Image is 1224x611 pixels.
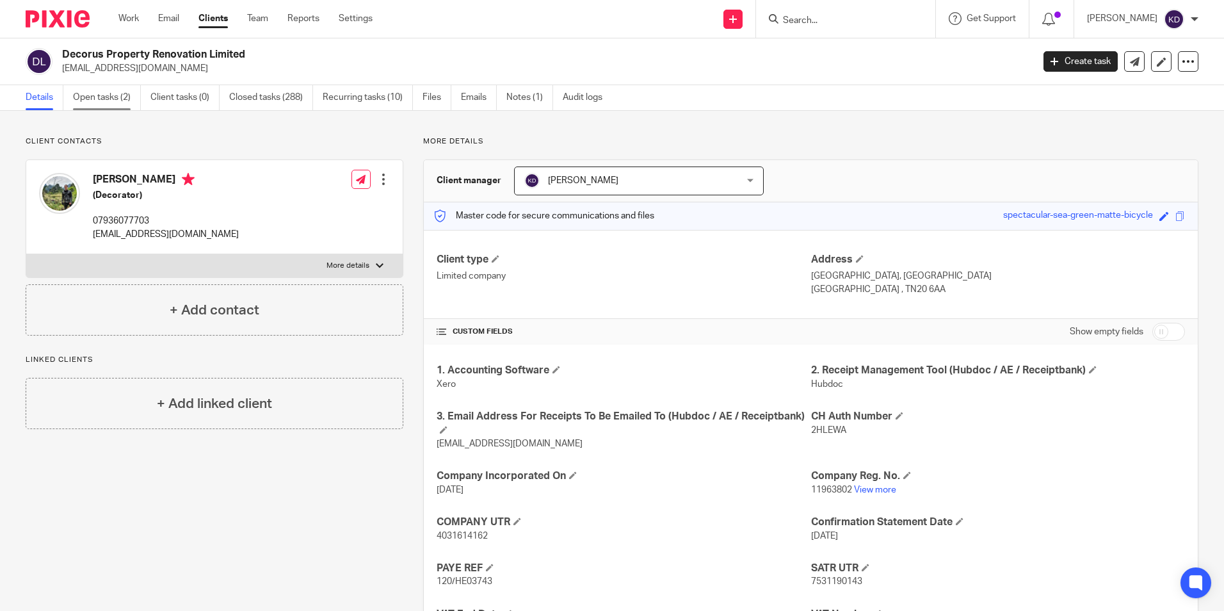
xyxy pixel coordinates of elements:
span: [PERSON_NAME] [548,176,618,185]
span: 120/HE03743 [437,577,492,586]
p: More details [326,261,369,271]
h4: COMPANY UTR [437,516,810,529]
i: Primary [182,173,195,186]
h2: Decorus Property Renovation Limited [62,48,832,61]
a: Reports [287,12,319,25]
p: [GEOGRAPHIC_DATA] , TN20 6AA [811,283,1185,296]
p: Master code for secure communications and files [433,209,654,222]
div: spectacular-sea-green-matte-bicycle [1003,209,1153,224]
p: [GEOGRAPHIC_DATA], [GEOGRAPHIC_DATA] [811,270,1185,282]
a: View more [854,485,896,494]
h4: [PERSON_NAME] [93,173,239,189]
h4: SATR UTR [811,562,1185,575]
a: Settings [339,12,373,25]
span: 7531190143 [811,577,862,586]
h4: PAYE REF [437,562,810,575]
p: Linked clients [26,355,403,365]
input: Search [782,15,897,27]
img: svg%3E [524,173,540,188]
p: Limited company [437,270,810,282]
h4: + Add linked client [157,394,272,414]
a: Open tasks (2) [73,85,141,110]
a: Clients [198,12,228,25]
a: Client tasks (0) [150,85,220,110]
img: svg%3E [1164,9,1184,29]
h3: Client manager [437,174,501,187]
p: 07936077703 [93,215,239,227]
a: Details [26,85,63,110]
a: Notes (1) [506,85,553,110]
h5: (Decorator) [93,189,239,202]
h4: Confirmation Statement Date [811,516,1185,529]
span: [EMAIL_ADDRESS][DOMAIN_NAME] [437,439,583,448]
h4: Company Incorporated On [437,469,810,483]
span: 4031614162 [437,532,488,541]
p: More details [423,136,1198,147]
a: Closed tasks (288) [229,85,313,110]
h4: 2. Receipt Management Tool (Hubdoc / AE / Receiptbank) [811,364,1185,377]
img: 78621176_10162544852030527_8913618626100068352_o.jpg [39,173,80,214]
h4: 1. Accounting Software [437,364,810,377]
h4: + Add contact [170,300,259,320]
a: Recurring tasks (10) [323,85,413,110]
span: Get Support [967,14,1016,23]
span: Hubdoc [811,380,843,389]
h4: Address [811,253,1185,266]
span: 11963802 [811,485,852,494]
img: svg%3E [26,48,52,75]
a: Team [247,12,268,25]
p: [PERSON_NAME] [1087,12,1157,25]
label: Show empty fields [1070,325,1143,338]
a: Emails [461,85,497,110]
p: [EMAIL_ADDRESS][DOMAIN_NAME] [62,62,1024,75]
span: [DATE] [437,485,463,494]
span: 2HLEWA [811,426,846,435]
h4: Client type [437,253,810,266]
p: Client contacts [26,136,403,147]
h4: 3. Email Address For Receipts To Be Emailed To (Hubdoc / AE / Receiptbank) [437,410,810,437]
h4: CUSTOM FIELDS [437,327,810,337]
a: Create task [1043,51,1118,72]
a: Files [423,85,451,110]
img: Pixie [26,10,90,28]
a: Email [158,12,179,25]
a: Audit logs [563,85,612,110]
p: [EMAIL_ADDRESS][DOMAIN_NAME] [93,228,239,241]
span: Xero [437,380,456,389]
h4: CH Auth Number [811,410,1185,423]
h4: Company Reg. No. [811,469,1185,483]
span: [DATE] [811,532,838,541]
a: Work [118,12,139,25]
